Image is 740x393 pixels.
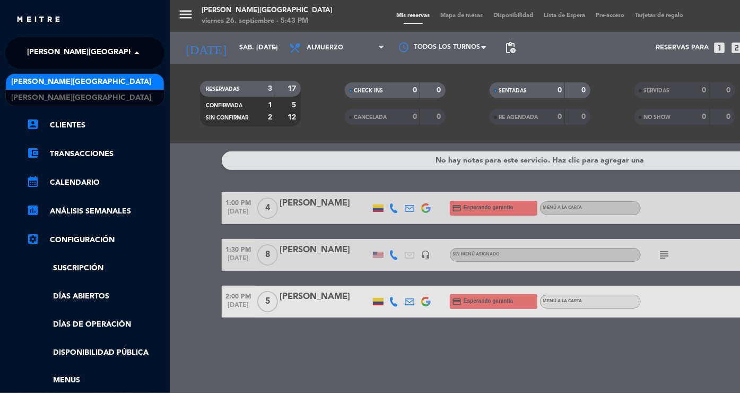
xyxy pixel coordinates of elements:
a: account_boxClientes [27,119,164,132]
a: Suscripción [27,262,164,275]
i: assessment [27,204,39,217]
i: calendar_month [27,175,39,188]
i: account_box [27,118,39,131]
span: [PERSON_NAME][GEOGRAPHIC_DATA] [11,76,151,88]
a: calendar_monthCalendario [27,176,164,189]
i: settings_applications [27,233,39,245]
a: assessmentANÁLISIS SEMANALES [27,205,164,218]
a: Días de Operación [27,319,164,331]
a: Días abiertos [27,291,164,303]
i: account_balance_wallet [27,147,39,159]
span: [PERSON_NAME][GEOGRAPHIC_DATA] [27,42,167,64]
span: [PERSON_NAME][GEOGRAPHIC_DATA] [11,92,151,104]
a: Menus [27,374,164,387]
img: MEITRE [16,16,61,24]
a: Configuración [27,234,164,246]
a: account_balance_walletTransacciones [27,148,164,160]
a: Disponibilidad pública [27,347,164,359]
